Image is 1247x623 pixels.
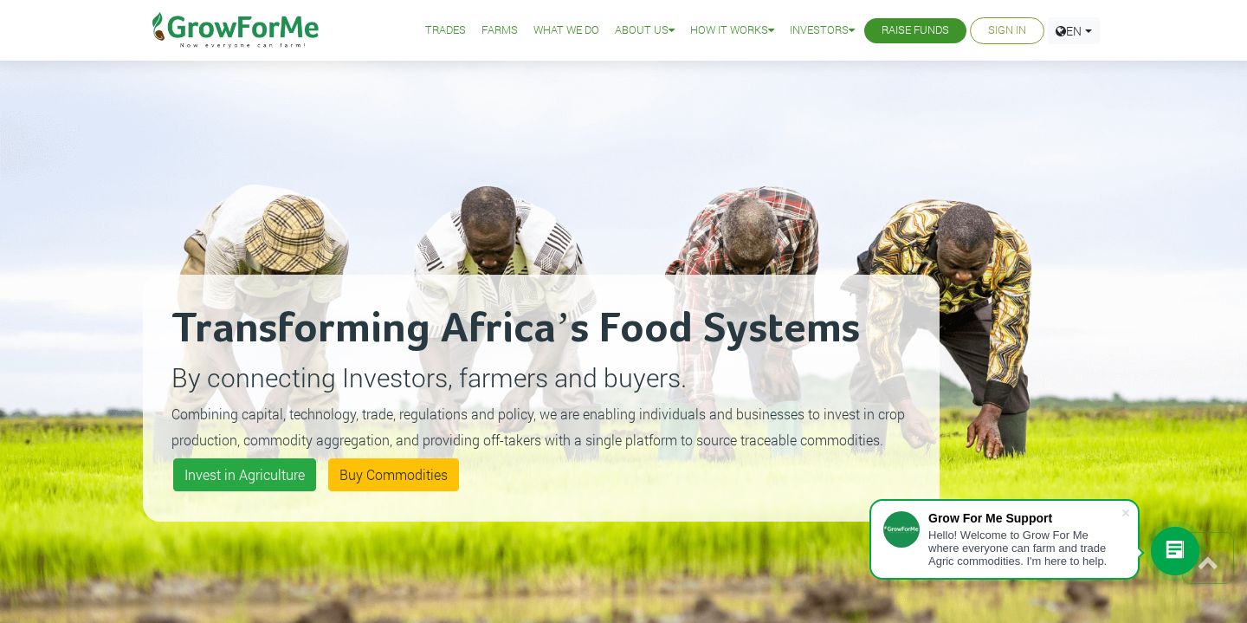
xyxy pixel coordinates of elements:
[928,529,1121,568] div: Hello! Welcome to Grow For Me where everyone can farm and trade Agric commodities. I'm here to help.
[882,22,949,40] a: Raise Funds
[328,458,459,491] a: Buy Commodities
[425,22,466,40] a: Trades
[790,22,855,40] a: Investors
[533,22,599,40] a: What We Do
[690,22,774,40] a: How it Works
[928,511,1121,525] div: Grow For Me Support
[171,358,911,397] p: By connecting Investors, farmers and buyers.
[171,303,911,355] h2: Transforming Africa’s Food Systems
[615,22,675,40] a: About Us
[173,458,316,491] a: Invest in Agriculture
[171,405,905,449] small: Combining capital, technology, trade, regulations and policy, we are enabling individuals and bus...
[481,22,518,40] a: Farms
[988,22,1026,40] a: Sign In
[1048,17,1100,44] a: EN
